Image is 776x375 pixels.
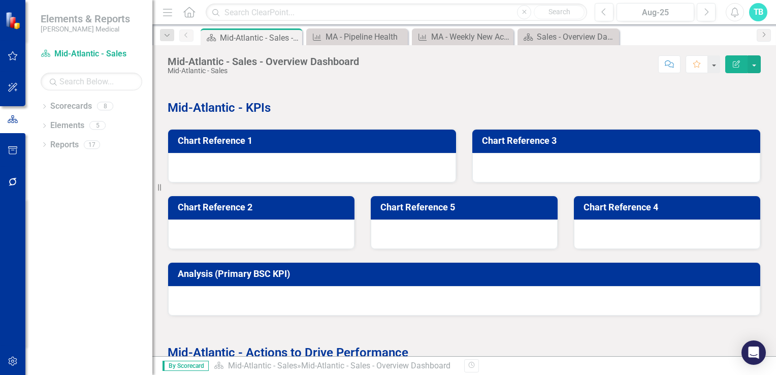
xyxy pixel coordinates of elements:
a: Sales - Overview Dashboard [520,30,617,43]
a: Mid-Atlantic - Sales [41,48,142,60]
div: Mid-Atlantic - Sales [168,67,359,75]
input: Search ClearPoint... [206,4,587,21]
strong: Mid-Atlantic - KPIs [168,101,271,115]
div: 8 [97,102,113,111]
button: Aug-25 [617,3,694,21]
div: Aug-25 [620,7,691,19]
a: Reports [50,139,79,151]
span: By Scorecard [163,361,209,371]
a: MA - Weekly New Account Sales [414,30,511,43]
div: 5 [89,121,106,130]
h3: Chart Reference 4 [584,202,754,212]
input: Search Below... [41,73,142,90]
strong: Mid-Atlantic [168,346,235,360]
div: 17 [84,140,100,149]
a: Elements [50,120,84,132]
h3: Chart Reference 3 [482,136,754,146]
span: Search [548,8,570,16]
h3: Chart Reference 1 [178,136,450,146]
button: TB [749,3,767,21]
h3: Chart Reference 2 [178,202,348,212]
h3: Chart Reference 5 [380,202,551,212]
a: Mid-Atlantic - Sales [228,361,297,370]
div: Mid-Atlantic - Sales - Overview Dashboard [168,56,359,67]
div: MA - Pipeline Health [326,30,405,43]
button: Search [534,5,585,19]
span: Elements & Reports [41,13,130,25]
h3: Analysis (Primary BSC KPI) [178,269,754,279]
small: [PERSON_NAME] Medical [41,25,130,33]
div: » [214,360,457,372]
div: Sales - Overview Dashboard [537,30,617,43]
div: Mid-Atlantic - Sales - Overview Dashboard [220,32,300,44]
div: Open Intercom Messenger [741,340,766,365]
div: MA - Weekly New Account Sales [431,30,511,43]
img: ClearPoint Strategy [5,12,23,29]
strong: - Actions to Drive Performance [235,346,408,360]
a: Scorecards [50,101,92,112]
div: Mid-Atlantic - Sales - Overview Dashboard [301,361,450,370]
a: MA - Pipeline Health [309,30,405,43]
